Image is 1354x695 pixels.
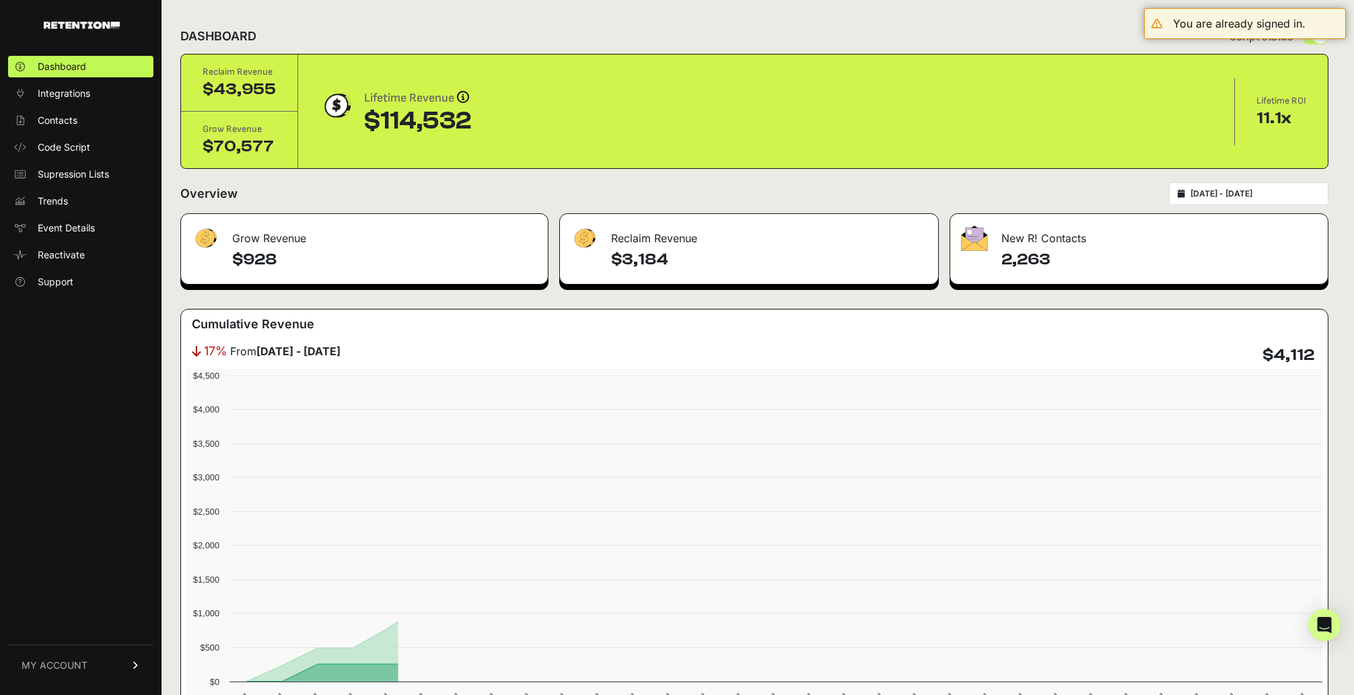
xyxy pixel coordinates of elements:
h4: $4,112 [1262,344,1314,366]
h3: Cumulative Revenue [192,315,314,334]
span: Integrations [38,87,90,100]
div: $43,955 [203,79,276,100]
span: From [230,343,341,359]
text: $1,500 [193,575,219,585]
a: Contacts [8,110,153,131]
img: fa-dollar-13500eef13a19c4ab2b9ed9ad552e47b0d9fc28b02b83b90ba0e00f96d6372e9.png [571,225,598,252]
a: Event Details [8,217,153,239]
h2: Overview [180,184,238,203]
div: Reclaim Revenue [560,214,939,254]
span: MY ACCOUNT [22,659,87,672]
h4: $3,184 [611,249,928,270]
img: dollar-coin-05c43ed7efb7bc0c12610022525b4bbbb207c7efeef5aecc26f025e68dcafac9.png [320,89,353,122]
a: MY ACCOUNT [8,645,153,686]
span: Contacts [38,114,77,127]
text: $4,000 [193,404,219,414]
a: Integrations [8,83,153,104]
span: Dashboard [38,60,86,73]
text: $0 [210,677,219,687]
text: $2,500 [193,507,219,517]
img: Retention.com [44,22,120,29]
text: $3,500 [193,439,219,449]
div: Lifetime ROI [1256,94,1306,108]
a: Support [8,271,153,293]
div: Reclaim Revenue [203,65,276,79]
span: Code Script [38,141,90,154]
img: fa-dollar-13500eef13a19c4ab2b9ed9ad552e47b0d9fc28b02b83b90ba0e00f96d6372e9.png [192,225,219,252]
div: Grow Revenue [181,214,548,254]
span: 17% [204,342,227,361]
div: 11.1x [1256,108,1306,129]
img: fa-envelope-19ae18322b30453b285274b1b8af3d052b27d846a4fbe8435d1a52b978f639a2.png [961,225,988,251]
text: $2,000 [193,540,219,550]
a: Dashboard [8,56,153,77]
div: New R! Contacts [950,214,1328,254]
h4: $928 [232,249,537,270]
text: $500 [201,643,219,653]
span: Support [38,275,73,289]
a: Reactivate [8,244,153,266]
a: Code Script [8,137,153,158]
text: $1,000 [193,608,219,618]
div: Lifetime Revenue [364,89,471,108]
h4: 2,263 [1001,249,1317,270]
h2: DASHBOARD [180,27,256,46]
span: Reactivate [38,248,85,262]
div: Open Intercom Messenger [1308,609,1341,641]
a: Supression Lists [8,163,153,185]
span: Supression Lists [38,168,109,181]
div: $70,577 [203,136,276,157]
a: Trends [8,190,153,212]
text: $3,000 [193,472,219,482]
div: Grow Revenue [203,122,276,136]
div: You are already signed in. [1173,15,1306,32]
span: Event Details [38,221,95,235]
span: Trends [38,194,68,208]
div: $114,532 [364,108,471,135]
text: $4,500 [193,371,219,381]
strong: [DATE] - [DATE] [256,344,341,358]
